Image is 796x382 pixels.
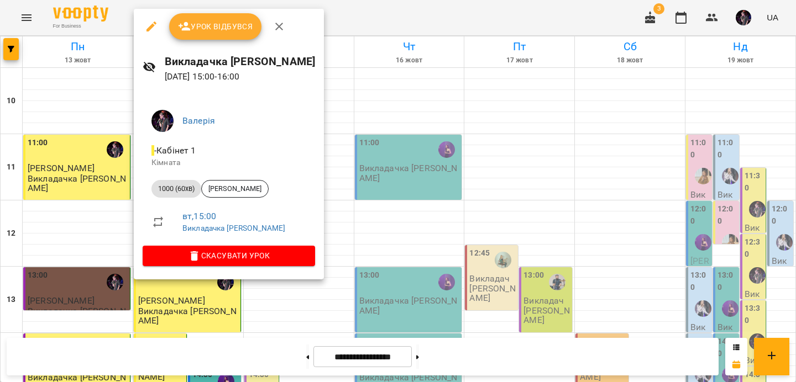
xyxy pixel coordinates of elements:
[151,249,306,262] span: Скасувати Урок
[182,115,215,126] a: Валерія
[151,145,198,156] span: - Кабінет 1
[165,53,316,70] h6: Викладачка [PERSON_NAME]
[182,211,216,221] a: вт , 15:00
[182,224,286,232] a: Викладачка [PERSON_NAME]
[201,180,269,198] div: [PERSON_NAME]
[165,70,316,83] p: [DATE] 15:00 - 16:00
[202,184,268,194] span: [PERSON_NAME]
[151,110,174,132] img: 8276bec19c5157bc2c622fc3527ef7c3.png
[151,157,306,168] p: Кімната
[178,20,253,33] span: Урок відбувся
[151,184,201,194] span: 1000 (60хв)
[169,13,262,40] button: Урок відбувся
[143,246,315,266] button: Скасувати Урок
